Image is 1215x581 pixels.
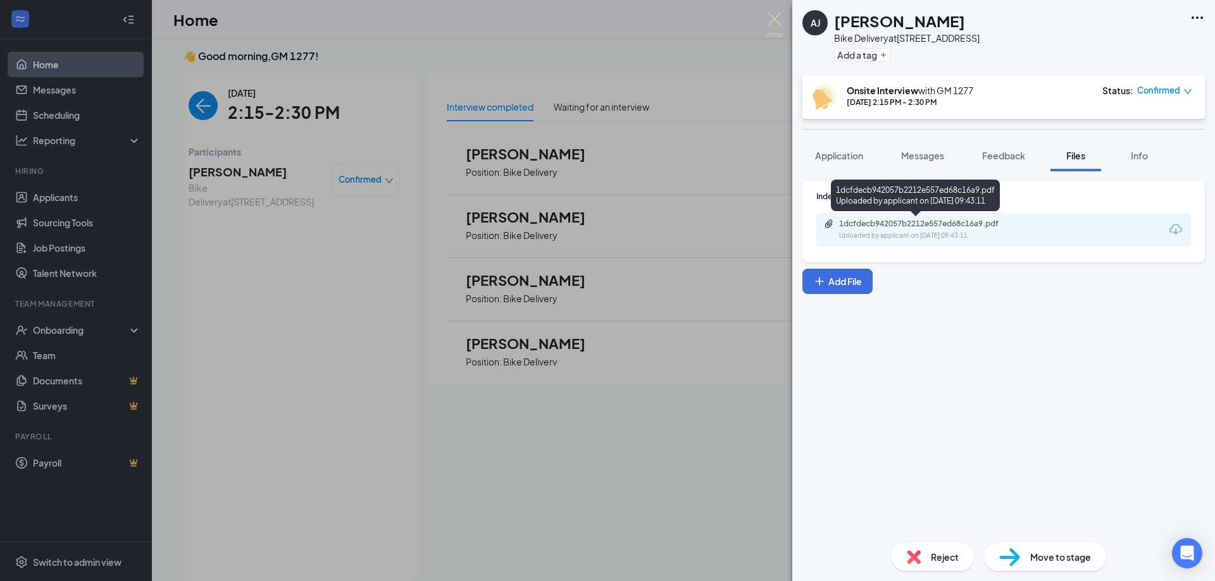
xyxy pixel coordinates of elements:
[1172,538,1202,568] div: Open Intercom Messenger
[982,150,1025,161] span: Feedback
[1102,84,1133,97] div: Status :
[1066,150,1085,161] span: Files
[880,51,887,59] svg: Plus
[824,219,1029,241] a: Paperclip1dcfdecb942057b2212e557ed68c16a9.pdfUploaded by applicant on [DATE] 09:43:11
[1168,222,1183,237] svg: Download
[847,84,973,97] div: with GM 1277
[847,85,918,96] b: Onsite Interview
[834,32,980,44] div: Bike Delivery at [STREET_ADDRESS]
[811,16,820,29] div: AJ
[901,150,944,161] span: Messages
[816,191,1191,202] div: Indeed Resume
[1137,84,1180,97] span: Confirmed
[802,269,873,294] button: Add FilePlus
[831,180,1000,211] div: 1dcfdecb942057b2212e557ed68c16a9.pdf Uploaded by applicant on [DATE] 09:43:11
[1131,150,1148,161] span: Info
[1030,550,1091,564] span: Move to stage
[813,275,826,288] svg: Plus
[834,48,890,61] button: PlusAdd a tag
[839,231,1029,241] div: Uploaded by applicant on [DATE] 09:43:11
[815,150,863,161] span: Application
[847,97,973,107] div: [DATE] 2:15 PM - 2:30 PM
[824,219,834,229] svg: Paperclip
[1183,87,1192,96] span: down
[834,10,965,32] h1: [PERSON_NAME]
[931,550,959,564] span: Reject
[1190,10,1205,25] svg: Ellipses
[839,219,1016,229] div: 1dcfdecb942057b2212e557ed68c16a9.pdf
